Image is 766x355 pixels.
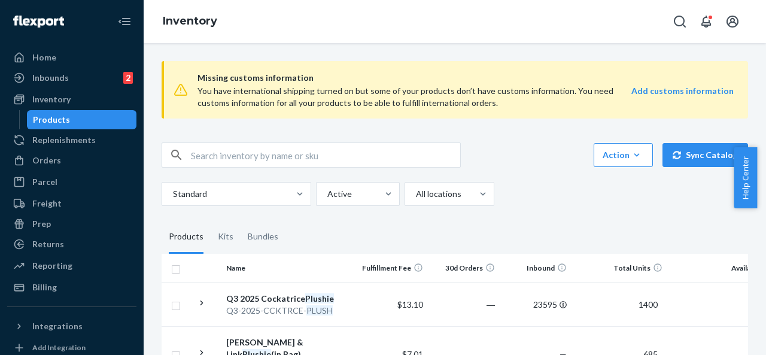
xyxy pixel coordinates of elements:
div: Kits [218,220,233,254]
div: Add Integration [32,342,86,353]
div: You have international shipping turned on but some of your products don’t have customs informatio... [197,85,627,109]
div: Reporting [32,260,72,272]
th: 30d Orders [428,254,500,283]
a: Orders [7,151,136,170]
a: Add customs information [631,85,734,109]
button: Open Search Box [668,10,692,34]
a: Billing [7,278,136,297]
span: Missing customs information [197,71,734,85]
strong: Add customs information [631,86,734,96]
div: Orders [32,154,61,166]
th: Inbound [500,254,572,283]
th: Total Units [572,254,667,283]
span: $13.10 [397,299,423,310]
div: Parcel [32,176,57,188]
th: Fulfillment Fee [356,254,428,283]
button: Close Navigation [113,10,136,34]
span: 1400 [634,299,662,310]
a: Reporting [7,256,136,275]
input: Standard [172,188,173,200]
button: Action [594,143,653,167]
div: Prep [32,218,51,230]
a: Inventory [163,14,217,28]
a: Inventory [7,90,136,109]
em: Plushie [305,293,334,304]
a: Add Integration [7,341,136,355]
div: Q3 2025 Cockatrice [226,293,351,305]
td: 23595 [500,283,572,326]
button: Open account menu [721,10,744,34]
div: Inbounds [32,72,69,84]
div: Products [33,114,70,126]
div: Products [169,220,203,254]
img: Flexport logo [13,16,64,28]
div: Action [603,149,644,161]
input: Active [326,188,327,200]
button: Sync Catalog [662,143,748,167]
a: Freight [7,194,136,213]
a: Products [27,110,137,129]
button: Integrations [7,317,136,336]
a: Parcel [7,172,136,192]
a: Prep [7,214,136,233]
div: 2 [123,72,133,84]
a: Replenishments [7,131,136,150]
em: PLUSH [306,305,333,315]
a: Returns [7,235,136,254]
input: Search inventory by name or sku [191,143,460,167]
button: Help Center [734,147,757,208]
div: Home [32,51,56,63]
iframe: Opens a widget where you can chat to one of our agents [688,319,754,349]
button: Open notifications [694,10,718,34]
div: Freight [32,198,62,210]
td: ― [428,283,500,326]
a: Inbounds2 [7,68,136,87]
div: Billing [32,281,57,293]
ol: breadcrumbs [153,4,227,39]
div: Bundles [248,220,278,254]
div: Integrations [32,320,83,332]
div: Replenishments [32,134,96,146]
div: Q3-2025-CCKTRCE- [226,305,351,317]
th: Name [221,254,356,283]
div: Inventory [32,93,71,105]
input: All locations [415,188,416,200]
div: Returns [32,238,64,250]
a: Home [7,48,136,67]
